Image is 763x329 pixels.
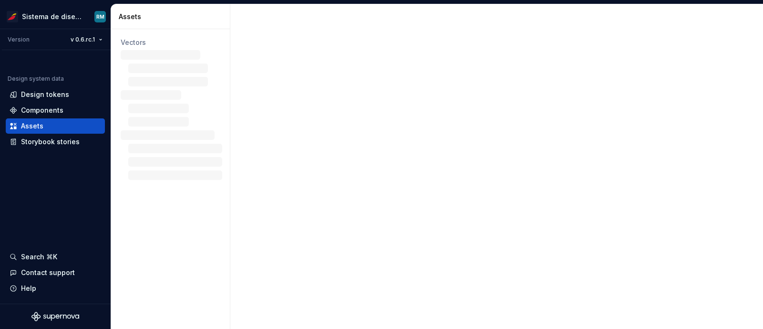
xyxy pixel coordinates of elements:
[6,265,105,280] button: Contact support
[71,36,95,43] span: v 0.6.rc.1
[6,249,105,265] button: Search ⌘K
[21,268,75,277] div: Contact support
[22,12,83,21] div: Sistema de diseño Iberia
[121,38,220,47] div: Vectors
[8,36,30,43] div: Version
[8,75,64,83] div: Design system data
[6,103,105,118] a: Components
[21,121,43,131] div: Assets
[6,87,105,102] a: Design tokens
[21,90,69,99] div: Design tokens
[21,137,80,147] div: Storybook stories
[96,13,104,21] div: RM
[21,106,63,115] div: Components
[119,12,226,21] div: Assets
[6,118,105,134] a: Assets
[66,33,107,46] button: v 0.6.rc.1
[21,252,57,262] div: Search ⌘K
[2,6,109,27] button: Sistema de diseño IberiaRM
[6,134,105,149] a: Storybook stories
[21,284,36,293] div: Help
[6,281,105,296] button: Help
[31,312,79,321] svg: Supernova Logo
[7,11,18,22] img: 55604660-494d-44a9-beb2-692398e9940a.png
